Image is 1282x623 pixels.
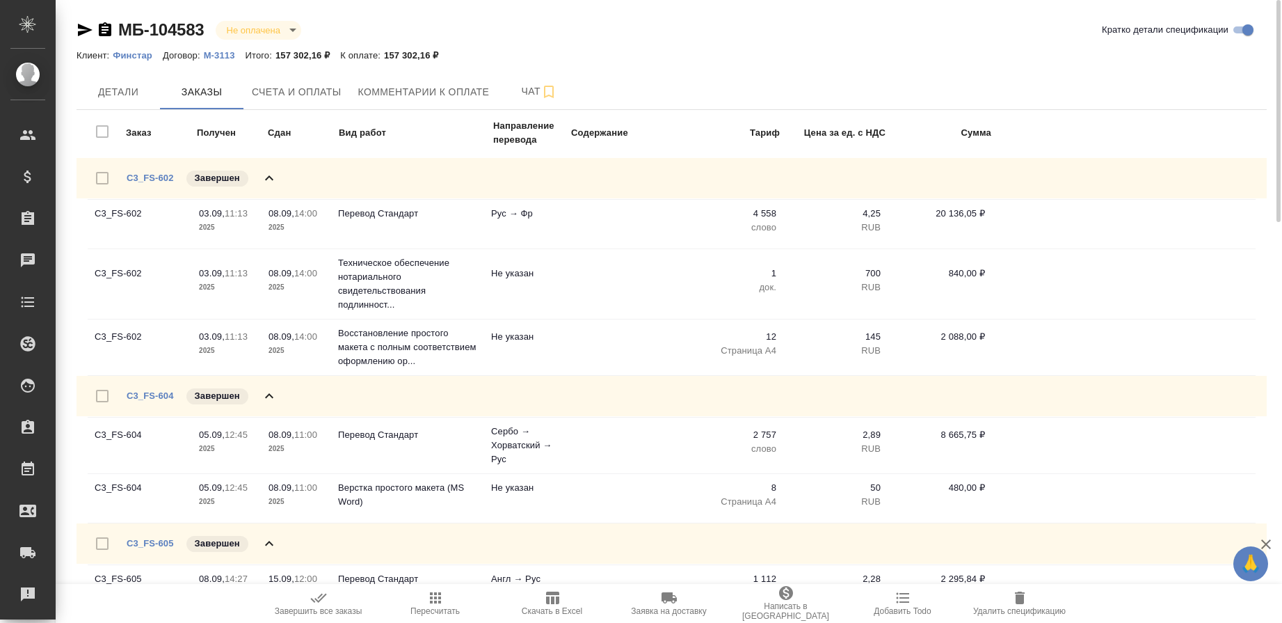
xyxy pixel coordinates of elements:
[199,429,225,440] p: 05.09,
[196,118,266,148] td: Получен
[88,200,192,249] td: C3_FS-602
[683,118,780,148] td: Тариф
[484,200,561,249] td: Рус → Фр
[686,495,776,509] p: Страница А4
[77,22,93,38] button: Скопировать ссылку для ЯМессенджера
[384,50,449,61] p: 157 302,16 ₽
[790,281,881,294] p: RUB
[790,267,881,281] p: 700
[77,376,1267,416] div: C3_FS-604Завершен
[225,208,248,219] p: 11:13
[895,267,985,281] p: 840,00 ₽
[1239,549,1263,578] span: 🙏
[484,474,561,523] td: Не указан
[570,118,682,148] td: Содержание
[269,208,294,219] p: 08.09,
[294,268,317,278] p: 14:00
[269,495,324,509] p: 2025
[88,421,192,470] td: C3_FS-604
[686,481,776,495] p: 8
[127,391,174,401] a: C3_FS-604
[686,330,776,344] p: 12
[267,118,337,148] td: Сдан
[506,83,572,100] span: Чат
[338,326,477,368] p: Восстановление простого макета с полным соответствием оформлению ор...
[338,572,477,586] p: Перевод Стандарт
[77,50,113,61] p: Клиент:
[275,50,340,61] p: 157 302,16 ₽
[790,572,881,586] p: 2,28
[77,523,1267,564] div: C3_FS-605Завершен
[199,482,225,493] p: 05.09,
[118,20,205,39] a: МБ-104583
[225,574,248,584] p: 14:27
[204,49,246,61] a: М-3113
[895,207,985,221] p: 20 136,05 ₽
[216,21,301,40] div: Не оплачена
[874,606,931,616] span: Добавить Todo
[294,208,317,219] p: 14:00
[77,158,1267,198] div: C3_FS-602Завершен
[728,584,844,623] button: Написать в [GEOGRAPHIC_DATA]
[790,221,881,235] p: RUB
[168,84,235,101] span: Заказы
[686,428,776,442] p: 2 757
[338,207,477,221] p: Перевод Стандарт
[686,207,776,221] p: 4 558
[1233,546,1268,581] button: 🙏
[895,481,985,495] p: 480,00 ₽
[199,495,255,509] p: 2025
[113,49,163,61] a: Финстар
[163,50,204,61] p: Договор:
[199,268,225,278] p: 03.09,
[204,50,246,61] p: М-3113
[895,572,985,586] p: 2 295,84 ₽
[522,606,582,616] span: Скачать в Excel
[127,538,174,549] a: C3_FS-605
[790,428,881,442] p: 2,89
[223,24,285,36] button: Не оплачена
[88,565,192,614] td: C3_FS-605
[686,344,776,358] p: Страница А4
[199,344,255,358] p: 2025
[269,281,324,294] p: 2025
[790,207,881,221] p: 4,25
[269,574,294,584] p: 15.09,
[790,495,881,509] p: RUB
[199,574,225,584] p: 08.09,
[895,428,985,442] p: 8 665,75 ₽
[484,565,561,614] td: Англ → Рус
[88,323,192,372] td: C3_FS-602
[127,173,174,183] a: C3_FS-602
[294,574,317,584] p: 12:00
[199,221,255,235] p: 2025
[494,584,611,623] button: Скачать в Excel
[484,260,561,308] td: Не указан
[252,84,342,101] span: Счета и оплаты
[225,482,248,493] p: 12:45
[199,281,255,294] p: 2025
[269,442,324,456] p: 2025
[294,482,317,493] p: 11:00
[269,221,324,235] p: 2025
[782,118,886,148] td: Цена за ед. с НДС
[195,389,240,403] p: Завершен
[113,50,163,61] p: Финстар
[195,171,240,185] p: Завершен
[260,584,377,623] button: Завершить все заказы
[895,330,985,344] p: 2 088,00 ₽
[225,429,248,440] p: 12:45
[97,22,113,38] button: Скопировать ссылку
[686,267,776,281] p: 1
[686,572,776,586] p: 1 112
[294,331,317,342] p: 14:00
[269,331,294,342] p: 08.09,
[225,268,248,278] p: 11:13
[338,481,477,509] p: Верстка простого макета (MS Word)
[736,601,836,621] span: Написать в [GEOGRAPHIC_DATA]
[888,118,992,148] td: Сумма
[88,260,192,308] td: C3_FS-602
[686,221,776,235] p: слово
[85,84,152,101] span: Детали
[338,428,477,442] p: Перевод Стандарт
